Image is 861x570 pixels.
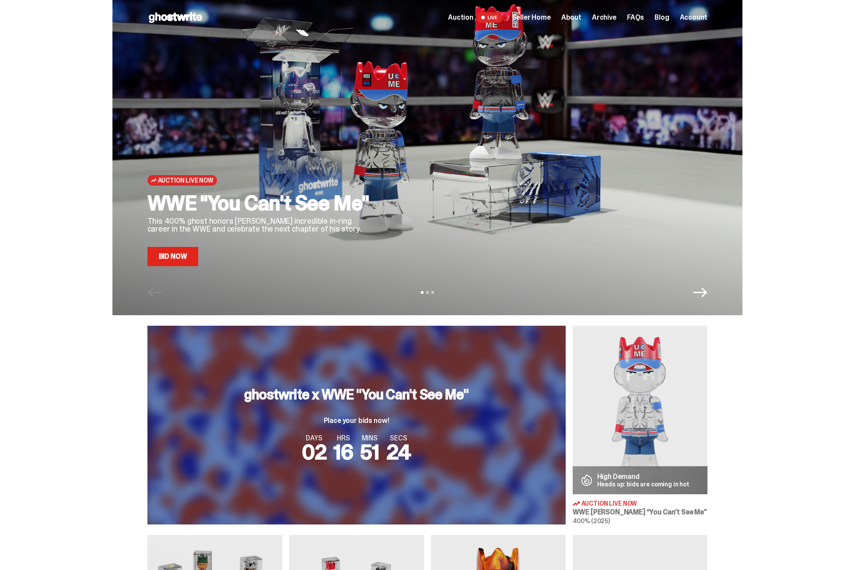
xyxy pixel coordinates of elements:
span: SECS [386,435,411,442]
a: About [561,14,581,21]
button: View slide 2 [426,291,429,294]
span: 400% (2025) [573,517,610,525]
span: 51 [360,438,379,466]
span: LIVE [477,12,502,23]
span: 16 [333,438,353,466]
h3: ghostwrite x WWE "You Can't See Me" [244,387,469,401]
p: Heads up: bids are coming in hot [597,481,690,487]
a: FAQs [627,14,644,21]
span: Auction Live Now [581,500,637,507]
button: Next [693,285,707,299]
a: You Can't See Me High Demand Heads up: bids are coming in hot Auction Live Now [573,326,707,524]
a: Seller Home [512,14,551,21]
span: HRS [333,435,353,442]
span: DAYS [302,435,327,442]
p: Place your bids now! [244,417,469,424]
img: You Can't See Me [573,326,707,494]
a: Blog [654,14,669,21]
h3: WWE [PERSON_NAME] “You Can't See Me” [573,509,707,516]
p: High Demand [597,473,690,480]
a: Account [680,14,707,21]
h2: WWE "You Can't See Me" [147,193,375,214]
p: This 400% ghost honors [PERSON_NAME] incredible in-ring career in the WWE and celebrate the next ... [147,217,375,233]
span: MINS [360,435,379,442]
a: Auction LIVE [448,12,501,23]
span: Auction [448,14,473,21]
button: View slide 3 [431,291,434,294]
span: 02 [302,438,327,466]
span: Auction Live Now [158,177,213,184]
a: Bid Now [147,247,199,266]
span: 24 [386,438,411,466]
button: View slide 1 [421,291,423,294]
a: Archive [592,14,616,21]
